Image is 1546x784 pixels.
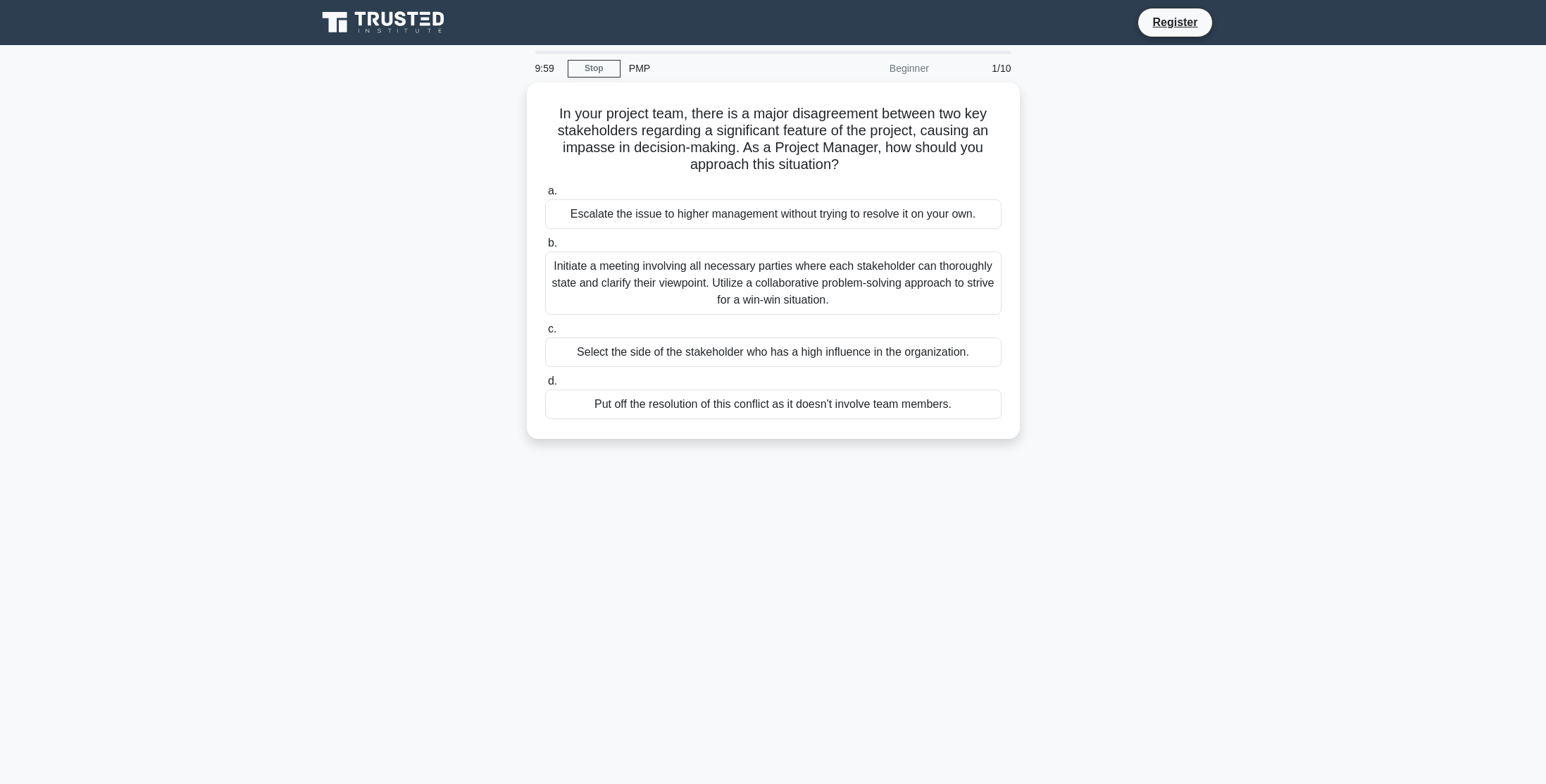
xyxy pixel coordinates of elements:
a: Register [1144,13,1206,31]
h5: In your project team, there is a major disagreement between two key stakeholders regarding a sign... [544,105,1003,174]
span: d. [548,375,557,387]
span: b. [548,237,557,249]
div: Put off the resolution of this conflict as it doesn't involve team members. [545,390,1002,419]
div: Select the side of the stakeholder who has a high influence in the organization. [545,337,1002,367]
span: c. [548,323,556,335]
a: Stop [568,60,621,77]
div: Initiate a meeting involving all necessary parties where each stakeholder can thoroughly state an... [545,251,1002,315]
span: a. [548,185,557,197]
div: 1/10 [937,54,1020,82]
div: Escalate the issue to higher management without trying to resolve it on your own. [545,199,1002,229]
div: Beginner [814,54,937,82]
div: 9:59 [527,54,568,82]
div: PMP [621,54,814,82]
